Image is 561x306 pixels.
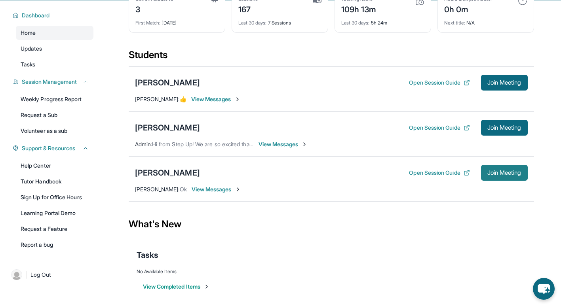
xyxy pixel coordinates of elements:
div: 0h 0m [444,2,492,15]
div: 3 [135,2,173,15]
a: Help Center [16,159,93,173]
img: Chevron-Right [234,96,241,102]
button: Join Meeting [481,75,528,91]
span: Next title : [444,20,466,26]
a: Tutor Handbook [16,174,93,189]
span: Tasks [137,249,158,261]
div: [PERSON_NAME] [135,122,200,133]
div: [PERSON_NAME] [135,77,200,88]
div: What's New [129,207,534,242]
span: | [25,270,27,280]
div: 167 [238,2,258,15]
img: Chevron-Right [235,186,241,193]
span: [PERSON_NAME] : [135,96,180,102]
button: Open Session Guide [409,124,470,132]
div: [PERSON_NAME] [135,167,200,178]
span: Join Meeting [487,125,521,130]
a: Weekly Progress Report [16,92,93,106]
span: Session Management [22,78,77,86]
img: user-img [11,269,22,280]
img: Chevron-Right [301,141,308,147]
div: 7 Sessions [238,15,321,26]
span: View Messages [191,95,241,103]
span: View Messages [259,140,308,148]
a: Home [16,26,93,40]
span: Updates [21,45,42,53]
a: Learning Portal Demo [16,206,93,220]
div: 5h 24m [341,15,424,26]
button: Support & Resources [19,144,89,152]
a: Request a Sub [16,108,93,122]
span: Tasks [21,60,35,68]
button: Join Meeting [481,165,528,181]
a: Report a bug [16,238,93,252]
button: chat-button [533,278,555,300]
button: View Completed Items [143,283,210,291]
span: Last 30 days : [341,20,370,26]
div: Students [129,49,534,66]
button: Open Session Guide [409,79,470,87]
button: Join Meeting [481,120,528,136]
span: View Messages [192,185,241,193]
span: Log Out [30,271,51,279]
div: 109h 13m [341,2,377,15]
button: Dashboard [19,11,89,19]
span: 👍 [180,96,186,102]
span: Join Meeting [487,80,521,85]
span: Last 30 days : [238,20,267,26]
span: Join Meeting [487,170,521,175]
button: Open Session Guide [409,169,470,177]
div: N/A [444,15,527,26]
div: No Available Items [137,268,526,275]
span: Dashboard [22,11,50,19]
span: Support & Resources [22,144,75,152]
span: Home [21,29,36,37]
span: Ok [180,186,187,193]
a: Volunteer as a sub [16,124,93,138]
button: Session Management [19,78,89,86]
span: [PERSON_NAME] : [135,186,180,193]
span: Admin : [135,141,152,147]
a: |Log Out [8,266,93,283]
a: Request a Feature [16,222,93,236]
a: Updates [16,42,93,56]
a: Sign Up for Office Hours [16,190,93,204]
span: First Match : [135,20,161,26]
a: Tasks [16,57,93,72]
div: [DATE] [135,15,219,26]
